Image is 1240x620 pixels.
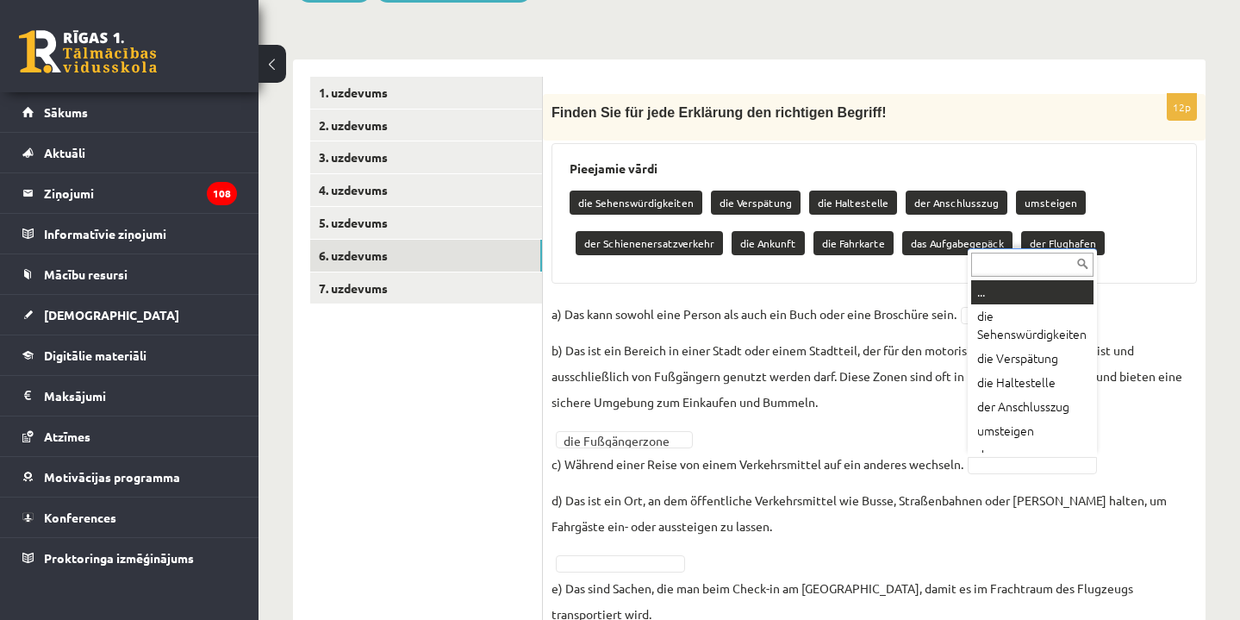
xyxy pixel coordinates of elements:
div: der Schienenersatzverkehr [971,443,1094,485]
div: umsteigen [971,419,1094,443]
div: die Verspätung [971,347,1094,371]
div: die Haltestelle [971,371,1094,395]
div: der Anschlusszug [971,395,1094,419]
div: ... [971,280,1094,304]
div: die Sehenswürdigkeiten [971,304,1094,347]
